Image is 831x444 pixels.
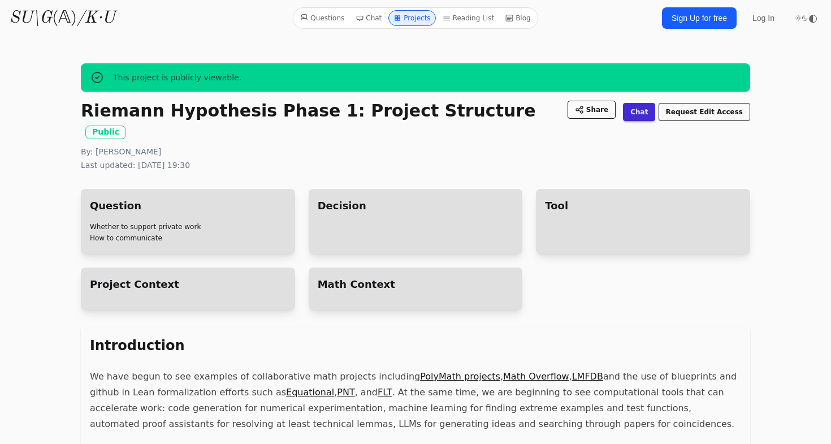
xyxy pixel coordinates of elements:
[318,198,366,213] a: Decision
[90,337,741,355] h2: Introduction
[9,8,115,28] a: SU\G(𝔸)/K·U
[662,7,737,29] a: Sign Up for free
[81,146,750,157] p: By: [PERSON_NAME]
[795,7,817,29] button: ◐
[623,103,655,121] a: Chat
[438,10,499,26] a: Reading List
[286,387,334,398] a: Equational
[90,223,201,231] a: Whether to support private work
[586,105,608,115] span: Share
[77,10,115,27] i: /K·U
[81,160,750,171] p: Last updated: [DATE] 19:30
[746,8,781,28] a: Log In
[296,10,349,26] a: Questions
[337,387,354,398] a: PNT
[90,234,162,242] a: How to communicate
[90,369,741,432] p: We have begun to see examples of collaborative math projects including , , and the use of bluepri...
[351,10,386,26] a: Chat
[90,198,141,213] a: Question
[90,277,179,292] a: Project Context
[503,371,569,382] a: Math Overflow
[388,10,435,26] a: Projects
[81,101,559,141] h1: Riemann Hypothesis Phase 1: Project Structure
[318,277,395,292] a: Math Context
[378,387,392,398] a: FLT
[113,72,241,83] span: This project is publicly viewable.
[659,103,750,121] button: Request Edit Access
[501,10,535,26] a: Blog
[808,13,817,23] span: ◐
[85,126,126,139] span: Public
[420,371,500,382] a: PolyMath projects
[9,10,52,27] i: SU\G
[545,198,568,213] a: Tool
[572,371,603,382] a: LMFDB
